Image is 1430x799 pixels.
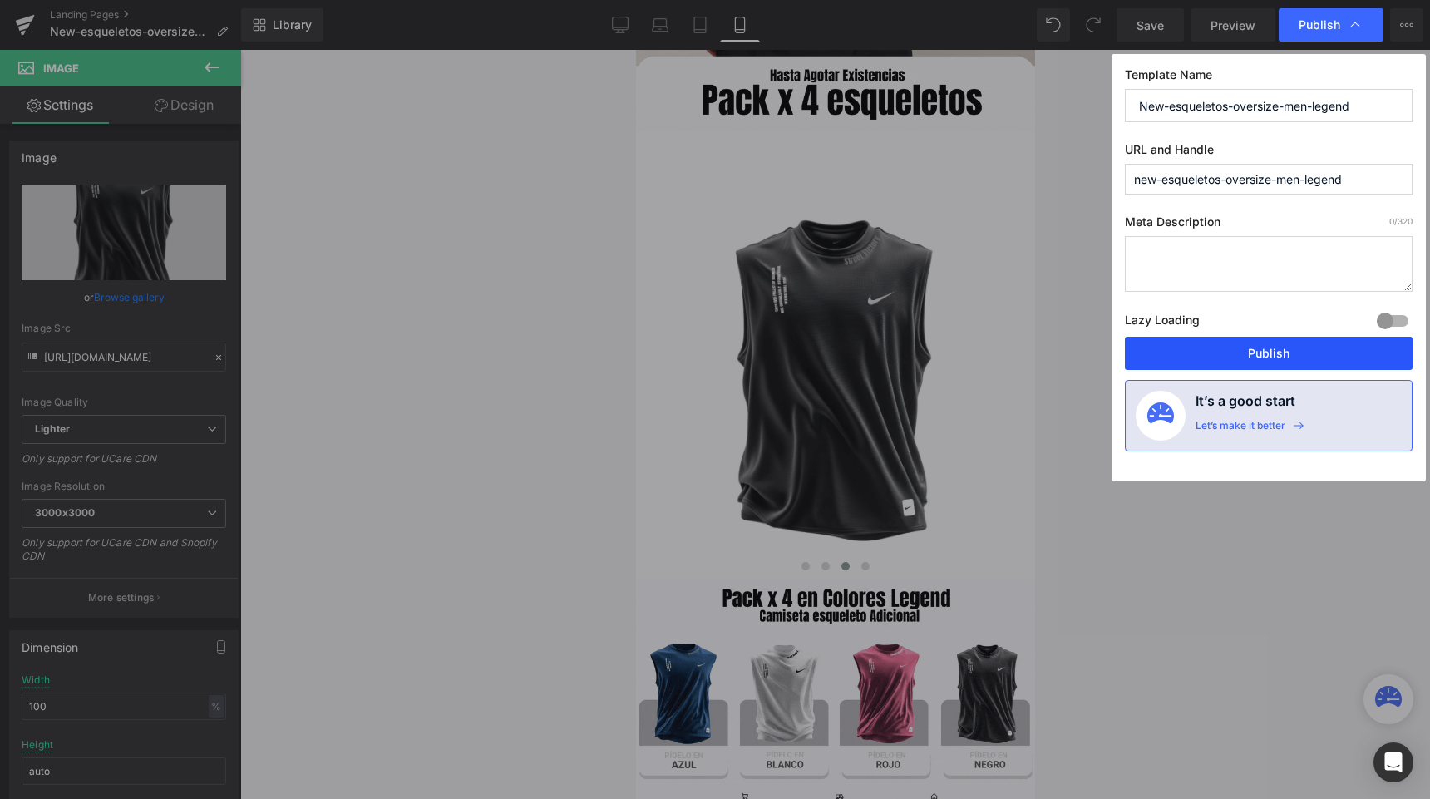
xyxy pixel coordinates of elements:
button: Publish [1125,337,1413,370]
label: Template Name [1125,67,1413,89]
span: 0 [1389,216,1394,226]
h4: It’s a good start [1196,391,1295,419]
div: Let’s make it better [1196,419,1285,441]
label: Lazy Loading [1125,309,1200,337]
span: Publish [1299,17,1340,32]
label: URL and Handle [1125,142,1413,164]
img: onboarding-status.svg [1147,402,1174,429]
label: Meta Description [1125,215,1413,236]
span: /320 [1389,216,1413,226]
div: Open Intercom Messenger [1373,742,1413,782]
